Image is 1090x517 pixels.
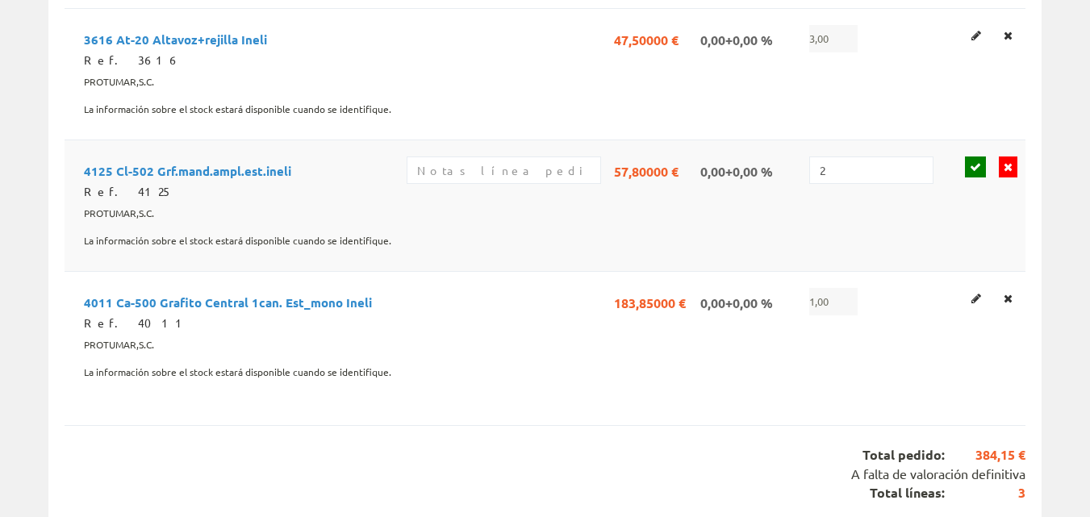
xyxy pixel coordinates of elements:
[945,446,1025,465] span: 384,15 €
[614,25,679,52] span: 47,50000 €
[809,156,933,184] input: Cantidad ...
[614,288,686,315] span: 183,85000 €
[999,288,1017,309] a: Eliminar
[84,359,391,386] span: La información sobre el stock estará disponible cuando se identifique.
[851,465,1025,482] span: A falta de valoración definitiva
[965,156,986,177] a: Guardar
[84,25,267,52] span: 3616 At-20 Altavoz+rejilla Ineli
[999,156,1017,177] a: Dejar de editar
[84,200,154,227] span: PROTUMAR,S.C.
[700,25,773,52] span: 0,00+0,00 %
[967,288,986,309] a: Editar
[999,25,1017,46] a: Eliminar
[809,25,858,52] span: 3,00
[700,156,773,184] span: 0,00+0,00 %
[84,96,391,123] span: La información sobre el stock estará disponible cuando se identifique.
[945,484,1025,502] span: 3
[809,288,858,315] span: 1,00
[84,52,394,69] div: Ref. 3616
[84,184,394,200] div: Ref. 4125
[614,156,679,184] span: 57,80000 €
[700,288,773,315] span: 0,00+0,00 %
[84,315,394,331] div: Ref. 4011
[84,331,154,359] span: PROTUMAR,S.C.
[967,25,986,46] a: Editar
[84,288,372,315] span: 4011 Ca-500 Grafito Central 1can. Est_mono Ineli
[84,156,291,184] span: 4125 Cl-502 Grf.mand.ampl.est.ineli
[407,156,600,184] input: Notas línea pedido ...
[84,227,391,255] span: La información sobre el stock estará disponible cuando se identifique.
[84,69,154,96] span: PROTUMAR,S.C.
